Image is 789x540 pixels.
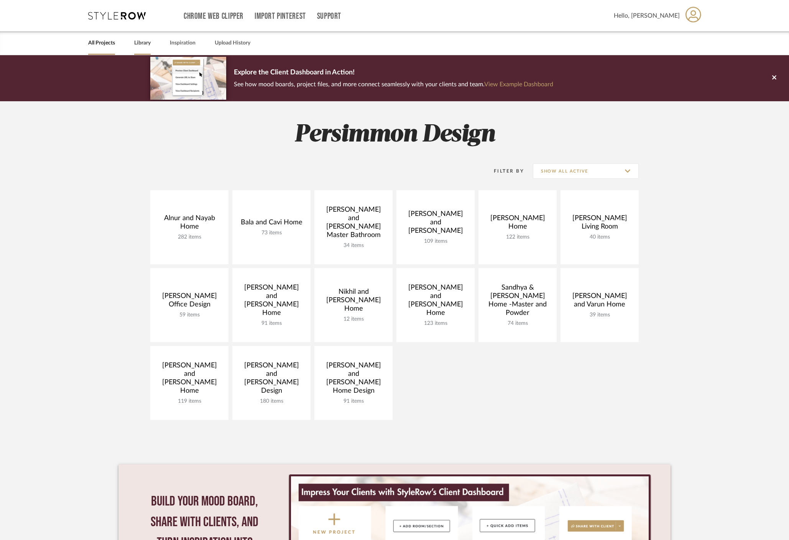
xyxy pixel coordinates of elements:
p: See how mood boards, project files, and more connect seamlessly with your clients and team. [234,79,553,90]
div: Nikhil and [PERSON_NAME] Home [321,288,386,316]
div: [PERSON_NAME] and [PERSON_NAME] Home Design [321,361,386,398]
div: [PERSON_NAME] and [PERSON_NAME] Home [238,283,304,320]
img: d5d033c5-7b12-40c2-a960-1ecee1989c38.png [150,57,226,99]
a: Inspiration [170,38,196,48]
div: 180 items [238,398,304,405]
div: 59 items [156,312,222,318]
div: Bala and Cavi Home [238,218,304,230]
div: [PERSON_NAME] and [PERSON_NAME] Design [238,361,304,398]
div: 282 items [156,234,222,240]
a: Import Pinterest [255,13,306,20]
div: 34 items [321,242,386,249]
a: All Projects [88,38,115,48]
a: Library [134,38,151,48]
div: [PERSON_NAME] and [PERSON_NAME] Master Bathroom [321,206,386,242]
div: [PERSON_NAME] Office Design [156,292,222,312]
a: Upload History [215,38,250,48]
div: 73 items [238,230,304,236]
span: Hello, [PERSON_NAME] [614,11,680,20]
a: Chrome Web Clipper [184,13,243,20]
div: 91 items [238,320,304,327]
a: View Example Dashboard [484,81,553,87]
div: Sandhya & [PERSON_NAME] Home -Master and Powder [485,283,551,320]
p: Explore the Client Dashboard in Action! [234,67,553,79]
div: [PERSON_NAME] and [PERSON_NAME] Home [403,283,468,320]
h2: Persimmon Design [118,120,671,149]
div: [PERSON_NAME] and [PERSON_NAME] [403,210,468,238]
a: Support [317,13,341,20]
div: 109 items [403,238,468,245]
div: 12 items [321,316,386,323]
div: 40 items [567,234,633,240]
div: 122 items [485,234,551,240]
div: 91 items [321,398,386,405]
div: [PERSON_NAME] and [PERSON_NAME] Home [156,361,222,398]
div: [PERSON_NAME] Home [485,214,551,234]
div: [PERSON_NAME] Living Room [567,214,633,234]
div: 39 items [567,312,633,318]
div: Alnur and Nayab Home [156,214,222,234]
div: [PERSON_NAME] and Varun Home [567,292,633,312]
div: 119 items [156,398,222,405]
div: Filter By [484,167,524,175]
div: 74 items [485,320,551,327]
div: 123 items [403,320,468,327]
